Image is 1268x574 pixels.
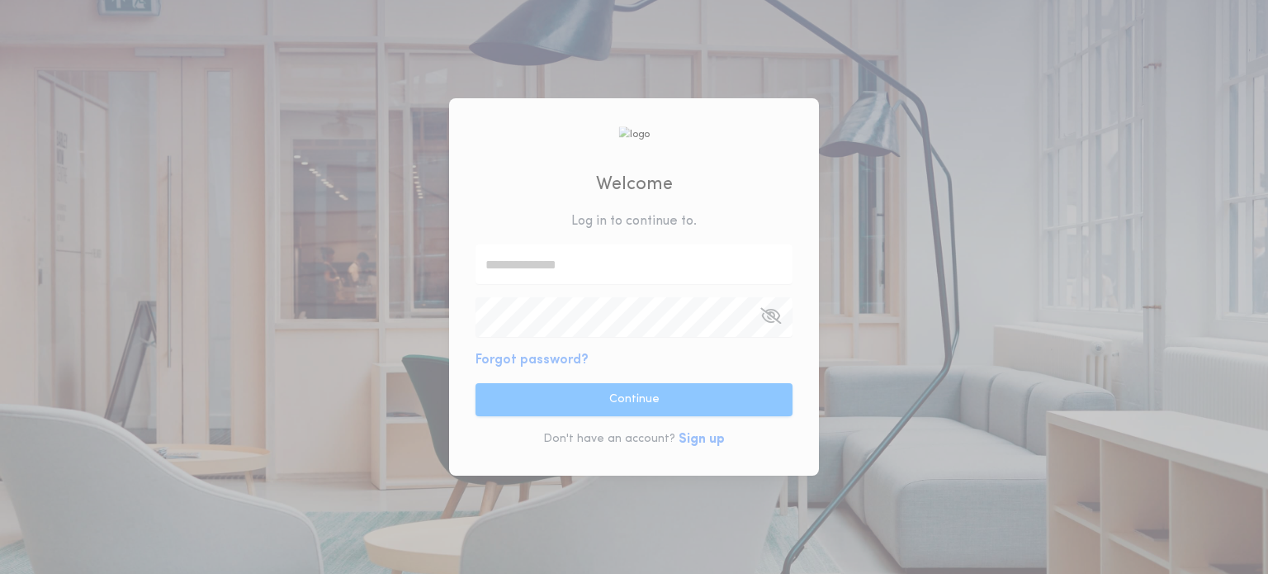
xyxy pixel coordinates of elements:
p: Don't have an account? [543,431,675,448]
h2: Welcome [596,171,673,198]
img: logo [618,126,650,142]
button: Forgot password? [475,350,589,370]
button: Continue [475,383,792,416]
button: Sign up [679,429,725,449]
p: Log in to continue to . [571,211,697,231]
